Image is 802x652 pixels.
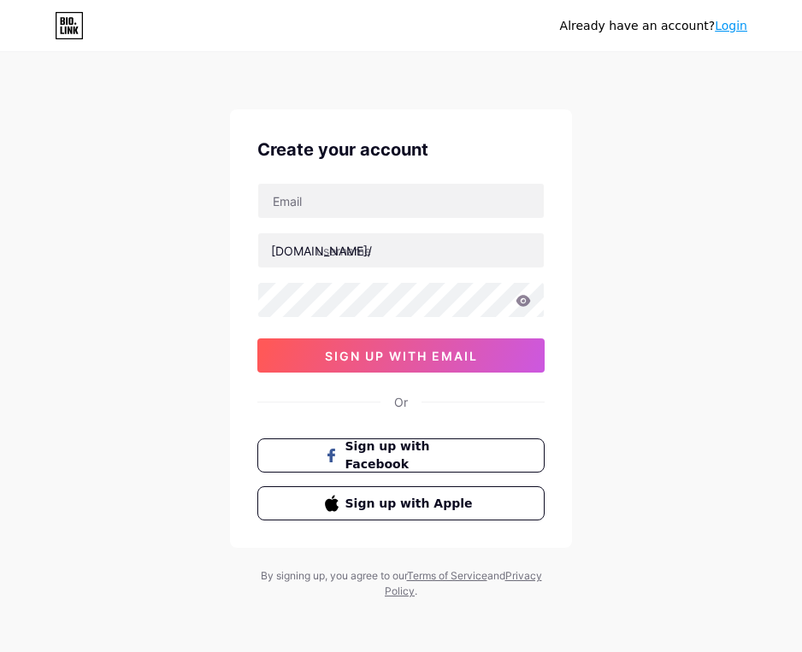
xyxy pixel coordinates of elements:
[271,242,372,260] div: [DOMAIN_NAME]/
[257,137,545,162] div: Create your account
[325,349,478,363] span: sign up with email
[257,338,545,373] button: sign up with email
[256,568,546,599] div: By signing up, you agree to our and .
[257,486,545,520] button: Sign up with Apple
[715,19,747,32] a: Login
[258,233,544,267] input: username
[394,393,408,411] div: Or
[345,438,478,473] span: Sign up with Facebook
[407,569,487,582] a: Terms of Service
[345,495,478,513] span: Sign up with Apple
[258,184,544,218] input: Email
[257,438,545,473] button: Sign up with Facebook
[560,17,747,35] div: Already have an account?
